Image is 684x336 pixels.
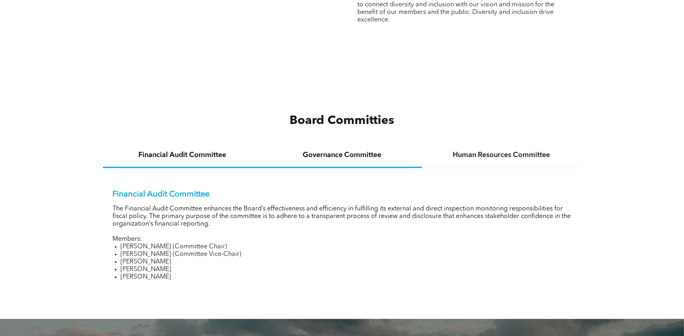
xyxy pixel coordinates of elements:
[121,251,572,259] li: [PERSON_NAME] (Committee Vice-Chair)
[270,151,415,160] h4: Governance Committee
[121,274,572,281] li: [PERSON_NAME]
[113,190,572,200] p: Financial Audit Committee
[121,266,572,274] li: [PERSON_NAME]
[429,151,574,160] h4: Human Resources Committee
[290,115,394,127] span: Board Committies
[113,236,572,244] p: Members:
[110,151,255,160] h4: Financial Audit Committee
[113,206,572,228] p: The Financial Audit Committee enhances the Board’s effectiveness and efficiency in fulfilling its...
[121,259,572,266] li: [PERSON_NAME]
[121,244,572,251] li: [PERSON_NAME] (Committee Chair)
